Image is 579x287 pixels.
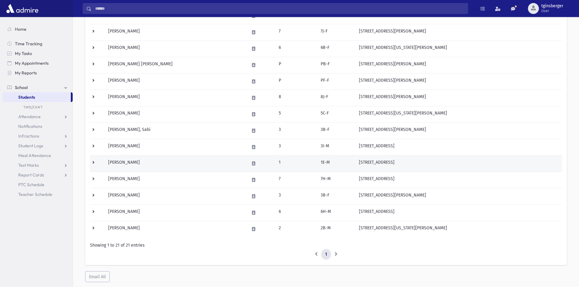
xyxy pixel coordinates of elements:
[317,73,355,90] td: PF-F
[275,204,317,221] td: 6
[2,131,73,141] a: Infractions
[18,182,44,187] span: PTC Schedule
[18,192,52,197] span: Teacher Schedule
[18,94,35,100] span: Students
[15,51,32,56] span: My Tasks
[321,249,331,260] a: 1
[355,40,562,57] td: [STREET_ADDRESS][US_STATE][PERSON_NAME]
[105,139,245,155] td: [PERSON_NAME]
[2,83,73,92] a: School
[2,39,73,49] a: Time Tracking
[15,60,49,66] span: My Appointments
[275,40,317,57] td: 6
[317,106,355,122] td: 5C-F
[105,204,245,221] td: [PERSON_NAME]
[275,90,317,106] td: 8
[18,114,41,119] span: Attendance
[275,73,317,90] td: P
[18,153,51,158] span: Meal Attendance
[18,162,39,168] span: Test Marks
[317,155,355,172] td: 1E-M
[355,172,562,188] td: [STREET_ADDRESS]
[355,106,562,122] td: [STREET_ADDRESS][US_STATE][PERSON_NAME]
[317,221,355,237] td: 2B-M
[317,204,355,221] td: 6H-M
[2,160,73,170] a: Test Marks
[2,141,73,151] a: Student Logs
[90,242,562,248] div: Showing 1 to 21 of 21 entries
[355,122,562,139] td: [STREET_ADDRESS][PERSON_NAME]
[2,190,73,199] a: Teacher Schedule
[275,139,317,155] td: 3
[105,221,245,237] td: [PERSON_NAME]
[2,49,73,58] a: My Tasks
[105,24,245,40] td: [PERSON_NAME]
[85,271,110,282] button: Email All
[317,139,355,155] td: 3I-M
[541,4,563,9] span: tginsberger
[355,24,562,40] td: [STREET_ADDRESS][PERSON_NAME]
[275,122,317,139] td: 3
[18,124,42,129] span: Notifications
[5,2,40,15] img: AdmirePro
[317,172,355,188] td: 7H-M
[2,112,73,121] a: Attendance
[2,151,73,160] a: Meal Attendance
[15,41,42,46] span: Time Tracking
[18,172,44,178] span: Report Cards
[317,57,355,73] td: PB-F
[15,26,26,32] span: Home
[2,102,73,112] a: דאוגקמאד
[355,188,562,204] td: [STREET_ADDRESS][PERSON_NAME]
[2,92,71,102] a: Students
[2,24,73,34] a: Home
[105,172,245,188] td: [PERSON_NAME]
[105,155,245,172] td: [PERSON_NAME]
[355,139,562,155] td: [STREET_ADDRESS]
[541,9,563,13] span: User
[275,24,317,40] td: 7
[317,24,355,40] td: 7J-F
[317,188,355,204] td: 3B-F
[18,133,39,139] span: Infractions
[275,188,317,204] td: 3
[355,57,562,73] td: [STREET_ADDRESS][PERSON_NAME]
[317,122,355,139] td: 3B-F
[2,58,73,68] a: My Appointments
[15,70,37,76] span: My Reports
[105,57,245,73] td: [PERSON_NAME] [PERSON_NAME]
[2,68,73,78] a: My Reports
[15,85,28,90] span: School
[105,40,245,57] td: [PERSON_NAME]
[355,73,562,90] td: [STREET_ADDRESS][PERSON_NAME]
[275,172,317,188] td: 7
[355,155,562,172] td: [STREET_ADDRESS]
[2,180,73,190] a: PTC Schedule
[275,155,317,172] td: 1
[355,204,562,221] td: [STREET_ADDRESS]
[275,106,317,122] td: 5
[317,90,355,106] td: 8J-F
[275,221,317,237] td: 2
[2,121,73,131] a: Notifications
[105,122,245,139] td: [PERSON_NAME], Sabi
[105,188,245,204] td: [PERSON_NAME]
[275,57,317,73] td: P
[355,90,562,106] td: [STREET_ADDRESS][PERSON_NAME]
[105,73,245,90] td: [PERSON_NAME]
[2,170,73,180] a: Report Cards
[105,106,245,122] td: [PERSON_NAME]
[91,3,468,14] input: Search
[355,221,562,237] td: [STREET_ADDRESS][US_STATE][PERSON_NAME]
[18,143,43,149] span: Student Logs
[317,40,355,57] td: 6B-F
[105,90,245,106] td: [PERSON_NAME]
